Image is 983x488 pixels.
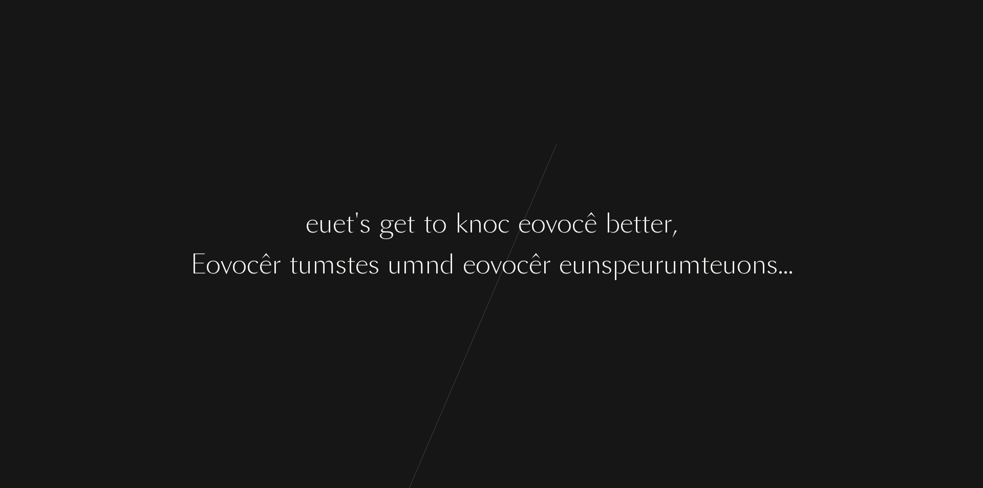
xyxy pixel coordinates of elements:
[498,205,510,241] font: c
[355,246,368,282] font: e
[542,246,551,282] font: r
[490,246,542,282] font: você
[710,246,737,282] font: eu
[468,205,483,241] font: n
[518,205,531,241] font: e
[432,205,447,241] font: o
[737,246,752,282] font: o
[642,205,650,241] font: t
[783,246,788,282] font: .
[778,246,783,282] font: .
[440,246,455,282] font: d
[407,205,415,241] font: t
[379,205,394,241] font: g
[306,205,333,241] font: eu
[333,205,346,241] font: e
[788,246,793,282] font: .
[354,205,359,241] font: '
[672,205,677,241] font: ,
[388,246,425,282] font: um
[612,246,627,282] font: p
[620,205,633,241] font: e
[664,246,701,282] font: um
[605,205,620,241] font: b
[586,246,601,282] font: n
[627,246,654,282] font: eu
[368,246,379,282] font: s
[531,205,546,241] font: o
[559,246,586,282] font: eu
[463,246,476,282] font: e
[335,246,347,282] font: s
[546,205,597,241] font: você
[190,246,206,282] font: E
[663,205,672,241] font: r
[650,205,663,241] font: e
[289,246,298,282] font: t
[483,205,498,241] font: o
[601,246,612,282] font: s
[423,205,432,241] font: t
[206,246,221,282] font: o
[359,205,371,241] font: s
[766,246,778,282] font: s
[347,246,355,282] font: t
[425,246,440,282] font: n
[633,205,642,241] font: t
[394,205,407,241] font: e
[221,246,272,282] font: você
[298,246,335,282] font: um
[752,246,766,282] font: n
[701,246,710,282] font: t
[272,246,281,282] font: r
[455,205,468,241] font: k
[654,246,664,282] font: r
[476,246,490,282] font: o
[346,205,354,241] font: t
